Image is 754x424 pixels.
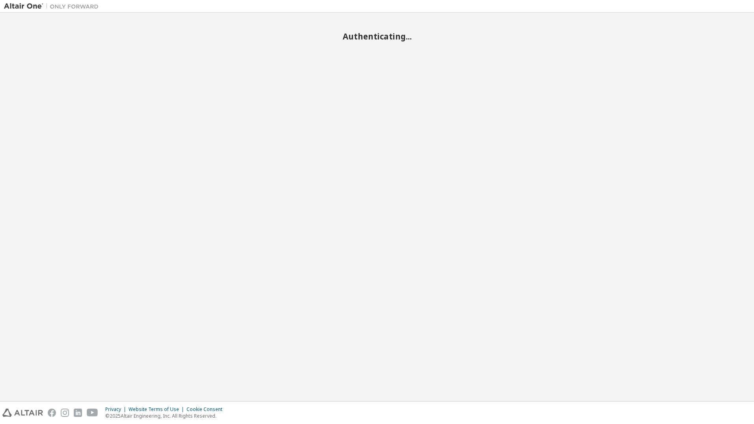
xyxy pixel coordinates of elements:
img: youtube.svg [87,409,98,417]
h2: Authenticating... [4,31,750,41]
img: instagram.svg [61,409,69,417]
img: linkedin.svg [74,409,82,417]
img: facebook.svg [48,409,56,417]
p: © 2025 Altair Engineering, Inc. All Rights Reserved. [105,413,227,419]
div: Cookie Consent [187,406,227,413]
div: Privacy [105,406,129,413]
img: Altair One [4,2,103,10]
img: altair_logo.svg [2,409,43,417]
div: Website Terms of Use [129,406,187,413]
